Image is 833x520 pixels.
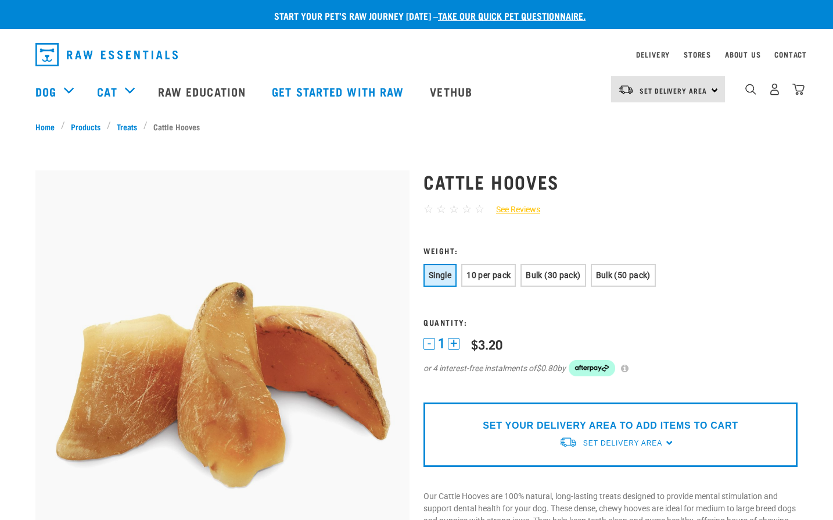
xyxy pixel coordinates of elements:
[774,52,807,56] a: Contact
[725,52,760,56] a: About Us
[462,202,472,216] span: ☆
[429,270,451,280] span: Single
[618,84,634,95] img: van-moving.png
[423,202,433,216] span: ☆
[640,88,707,92] span: Set Delivery Area
[35,120,798,133] nav: breadcrumbs
[466,270,511,280] span: 10 per pack
[484,204,540,216] a: See Reviews
[591,264,656,287] button: Bulk (50 pack)
[260,68,418,115] a: Get started with Raw
[35,120,61,133] a: Home
[146,68,260,115] a: Raw Education
[436,202,446,216] span: ☆
[111,120,143,133] a: Treats
[569,360,615,376] img: Afterpay
[438,13,586,18] a: take our quick pet questionnaire.
[35,43,178,66] img: Raw Essentials Logo
[35,83,56,100] a: Dog
[423,360,798,376] div: or 4 interest-free instalments of by
[423,338,435,350] button: -
[448,338,459,350] button: +
[526,270,580,280] span: Bulk (30 pack)
[423,318,798,326] h3: Quantity:
[65,120,107,133] a: Products
[596,270,651,280] span: Bulk (50 pack)
[97,83,117,100] a: Cat
[449,202,459,216] span: ☆
[559,436,577,448] img: van-moving.png
[423,246,798,255] h3: Weight:
[583,439,662,447] span: Set Delivery Area
[684,52,711,56] a: Stores
[536,362,557,375] span: $0.80
[745,84,756,95] img: home-icon-1@2x.png
[636,52,670,56] a: Delivery
[792,83,805,95] img: home-icon@2x.png
[483,419,738,433] p: SET YOUR DELIVERY AREA TO ADD ITEMS TO CART
[418,68,487,115] a: Vethub
[769,83,781,95] img: user.png
[461,264,516,287] button: 10 per pack
[423,264,457,287] button: Single
[423,171,798,192] h1: Cattle Hooves
[471,337,502,351] div: $3.20
[26,38,807,71] nav: dropdown navigation
[520,264,586,287] button: Bulk (30 pack)
[475,202,484,216] span: ☆
[438,337,445,350] span: 1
